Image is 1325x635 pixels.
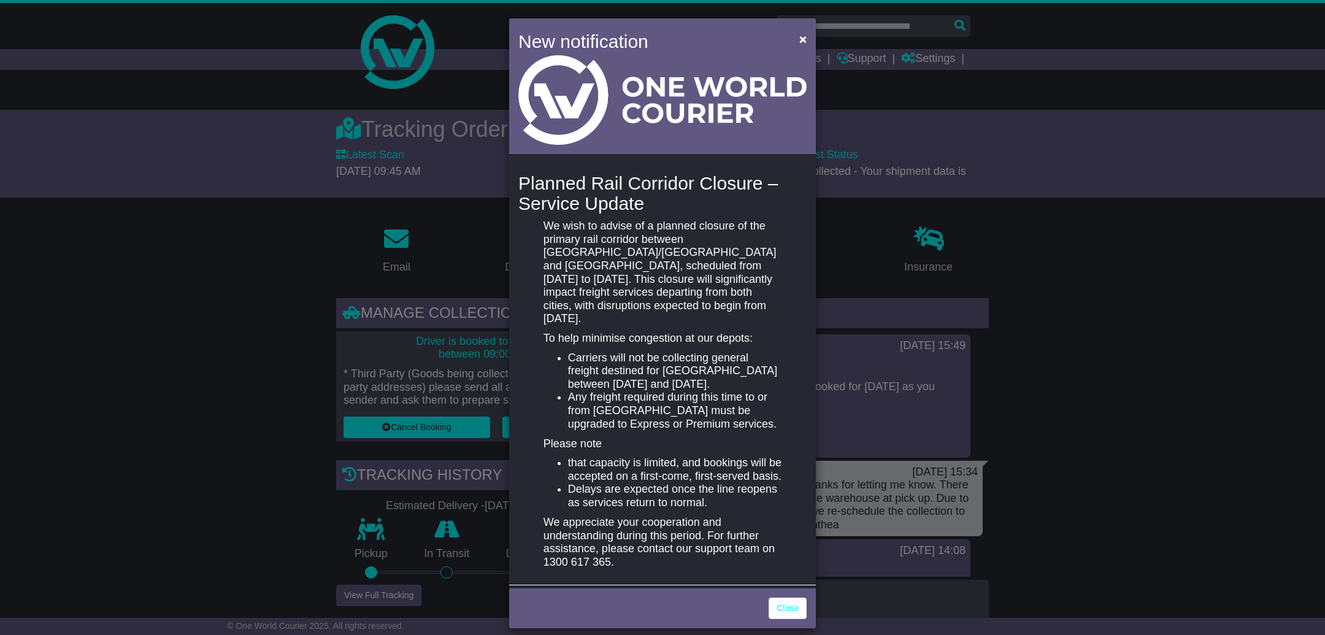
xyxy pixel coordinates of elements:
[543,516,782,569] p: We appreciate your cooperation and understanding during this period. For further assistance, plea...
[568,391,782,431] li: Any freight required during this time to or from [GEOGRAPHIC_DATA] must be upgraded to Express or...
[568,456,782,483] li: that capacity is limited, and bookings will be accepted on a first-come, first-served basis.
[799,32,807,46] span: ×
[568,483,782,509] li: Delays are expected once the line reopens as services return to normal.
[793,26,813,52] button: Close
[769,598,807,619] a: Close
[543,220,782,326] p: We wish to advise of a planned closure of the primary rail corridor between [GEOGRAPHIC_DATA]/[GE...
[518,28,782,55] h4: New notification
[543,332,782,345] p: To help minimise congestion at our depots:
[543,437,782,451] p: Please note
[518,173,807,214] h4: Planned Rail Corridor Closure – Service Update
[518,55,807,145] img: Light
[568,352,782,391] li: Carriers will not be collecting general freight destined for [GEOGRAPHIC_DATA] between [DATE] and...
